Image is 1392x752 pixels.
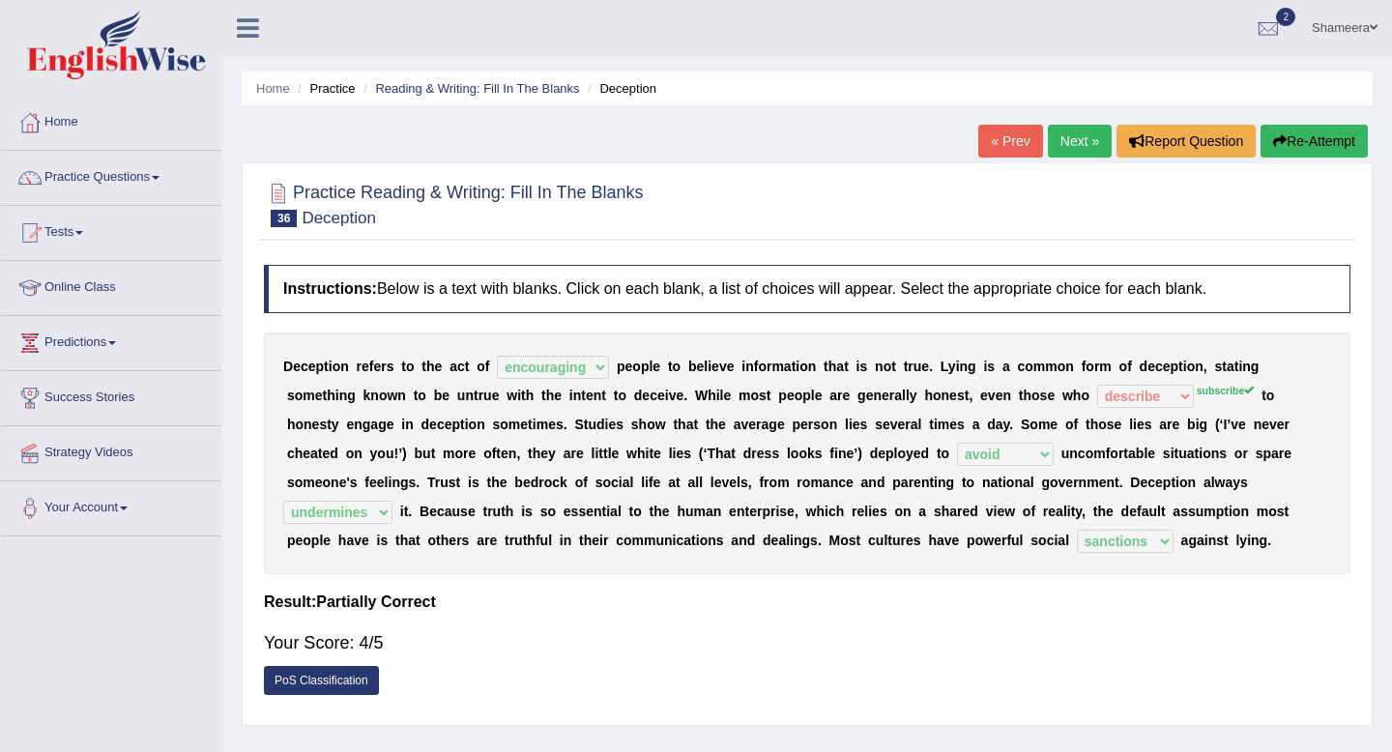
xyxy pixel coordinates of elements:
b: m [1033,359,1045,374]
b: e [293,359,301,374]
b: i [517,388,521,403]
b: p [778,388,787,403]
b: t [904,359,909,374]
span: 36 [271,210,297,227]
b: g [347,388,356,403]
b: t [1261,388,1266,403]
b: f [754,359,759,374]
b: m [771,359,783,374]
b: r [357,359,362,374]
b: r [756,417,761,432]
b: a [911,417,918,432]
b: i [983,359,987,374]
b: f [1127,359,1132,374]
b: l [906,388,910,403]
b: r [908,359,913,374]
b: . [683,388,687,403]
b: m [1099,359,1111,374]
b: g [768,417,777,432]
b: o [758,359,767,374]
b: h [327,388,335,403]
b: o [295,388,304,403]
b: o [1187,359,1196,374]
b: e [883,417,890,432]
b: n [397,388,406,403]
b: o [1086,359,1094,374]
b: r [905,417,910,432]
b: e [586,388,594,403]
a: Online Class [1,261,221,309]
a: Next » [1048,125,1112,158]
b: g [362,417,371,432]
b: . [564,417,567,432]
b: a [734,417,741,432]
b: d [1140,359,1148,374]
b: e [697,359,705,374]
b: o [295,417,304,432]
span: 2 [1276,8,1295,26]
b: t [401,359,406,374]
b: o [1119,359,1128,374]
b: h [708,388,716,403]
b: e [843,388,851,403]
b: o [1266,388,1275,403]
b: l [902,388,906,403]
b: o [418,388,426,403]
b: e [652,359,660,374]
b: n [875,359,884,374]
b: s [556,417,564,432]
b: g [378,417,387,432]
b: n [1195,359,1203,374]
a: « Prev [978,125,1042,158]
b: n [304,417,312,432]
b: t [584,417,589,432]
b: n [829,417,838,432]
b: n [808,359,817,374]
a: Success Stories [1,371,221,419]
b: w [1062,388,1073,403]
b: a [1227,359,1234,374]
b: a [829,388,837,403]
b: m [303,388,314,403]
b: g [968,359,976,374]
b: n [594,388,602,403]
b: i [796,359,799,374]
b: t [1234,359,1239,374]
b: t [824,359,828,374]
b: h [426,359,435,374]
b: t [844,359,849,374]
b: v [719,359,727,374]
b: e [445,417,452,432]
b: e [866,388,874,403]
b: s [859,359,867,374]
b: c [650,388,657,403]
a: Your Account [1,481,221,530]
b: a [1002,359,1010,374]
b: a [784,359,792,374]
b: u [588,417,596,432]
li: Deception [583,79,656,98]
b: c [457,359,465,374]
b: s [759,388,767,403]
b: c [1155,359,1163,374]
b: t [706,417,710,432]
b: e [853,417,860,432]
b: t [792,359,797,374]
b: p [1171,359,1179,374]
b: Instructions: [283,280,377,297]
b: o [1058,359,1066,374]
b: b [434,388,443,403]
b: i [849,417,853,432]
b: p [641,359,650,374]
b: t [528,417,533,432]
b: o [799,359,808,374]
b: v [669,388,677,403]
b: i [569,388,573,403]
b: o [469,417,478,432]
b: i [934,417,938,432]
b: h [1073,388,1082,403]
b: t [1178,359,1183,374]
b: t [460,417,465,432]
b: w [655,417,666,432]
b: v [988,388,996,403]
